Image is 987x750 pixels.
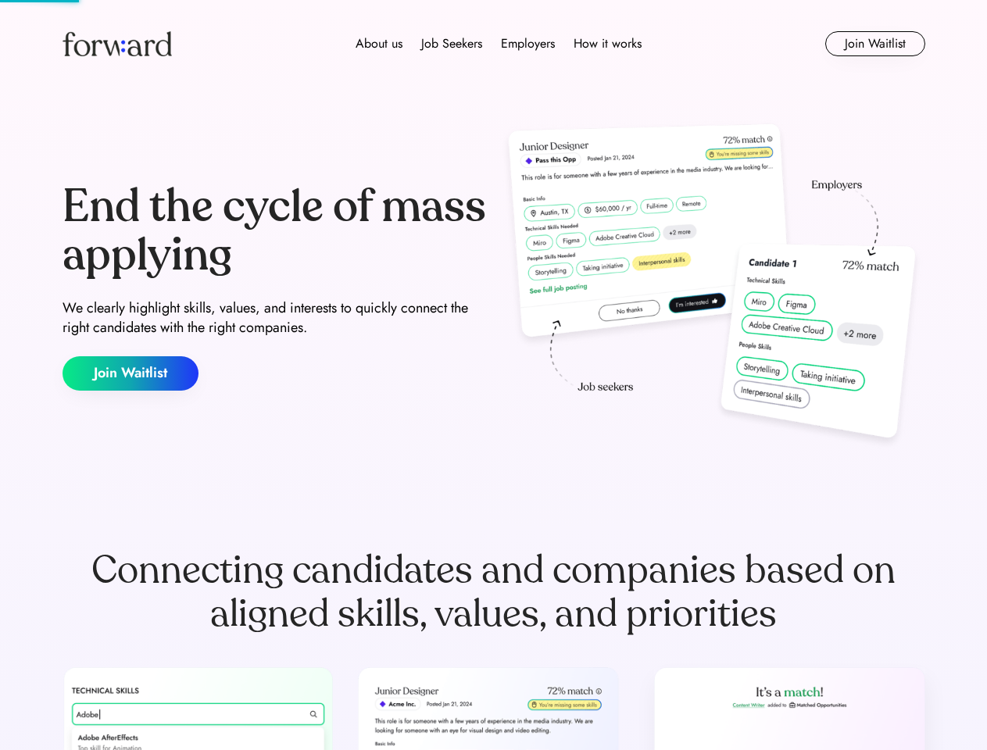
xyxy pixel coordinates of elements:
div: Connecting candidates and companies based on aligned skills, values, and priorities [63,548,925,636]
div: End the cycle of mass applying [63,183,488,279]
button: Join Waitlist [63,356,198,391]
img: Forward logo [63,31,172,56]
div: Job Seekers [421,34,482,53]
div: How it works [574,34,642,53]
div: About us [356,34,402,53]
div: Employers [501,34,555,53]
div: We clearly highlight skills, values, and interests to quickly connect the right candidates with t... [63,298,488,337]
button: Join Waitlist [825,31,925,56]
img: hero-image.png [500,119,925,455]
